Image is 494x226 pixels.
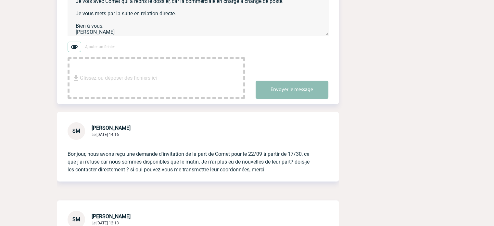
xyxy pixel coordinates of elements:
[92,125,131,131] span: [PERSON_NAME]
[256,81,328,99] button: Envoyer le message
[72,216,80,222] span: SM
[92,213,131,219] span: [PERSON_NAME]
[68,140,310,174] p: Bonjour, nous avons reçu une demande d'invitation de la part de Comet pour le 22/09 à partir de 1...
[92,132,119,137] span: Le [DATE] 14:16
[72,74,80,82] img: file_download.svg
[92,221,119,225] span: Le [DATE] 12:13
[72,128,80,134] span: SM
[85,45,115,49] span: Ajouter un fichier
[80,62,157,94] span: Glissez ou déposer des fichiers ici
